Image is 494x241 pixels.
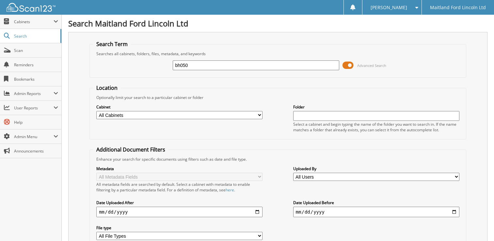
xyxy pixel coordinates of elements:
[14,105,54,111] span: User Reports
[96,182,263,193] div: All metadata fields are searched by default. Select a cabinet with metadata to enable filtering b...
[14,33,57,39] span: Search
[93,95,463,100] div: Optionally limit your search to a particular cabinet or folder
[226,187,234,193] a: here
[93,84,121,91] legend: Location
[93,146,168,153] legend: Additional Document Filters
[96,200,263,205] label: Date Uploaded After
[293,121,459,133] div: Select a cabinet and begin typing the name of the folder you want to search in. If the name match...
[14,62,58,68] span: Reminders
[357,63,386,68] span: Advanced Search
[7,3,56,12] img: scan123-logo-white.svg
[93,51,463,56] div: Searches all cabinets, folders, files, metadata, and keywords
[14,148,58,154] span: Announcements
[14,48,58,53] span: Scan
[14,91,54,96] span: Admin Reports
[293,104,459,110] label: Folder
[293,166,459,171] label: Uploaded By
[371,6,407,9] span: [PERSON_NAME]
[14,19,54,24] span: Cabinets
[93,40,131,48] legend: Search Term
[96,104,263,110] label: Cabinet
[14,76,58,82] span: Bookmarks
[14,134,54,139] span: Admin Menu
[293,207,459,217] input: end
[14,120,58,125] span: Help
[96,166,263,171] label: Metadata
[293,200,459,205] label: Date Uploaded Before
[93,156,463,162] div: Enhance your search for specific documents using filters such as date and file type.
[96,225,263,231] label: File type
[430,6,486,9] span: Maitland Ford Lincoln Ltd
[68,18,487,29] h1: Search Maitland Ford Lincoln Ltd
[96,207,263,217] input: start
